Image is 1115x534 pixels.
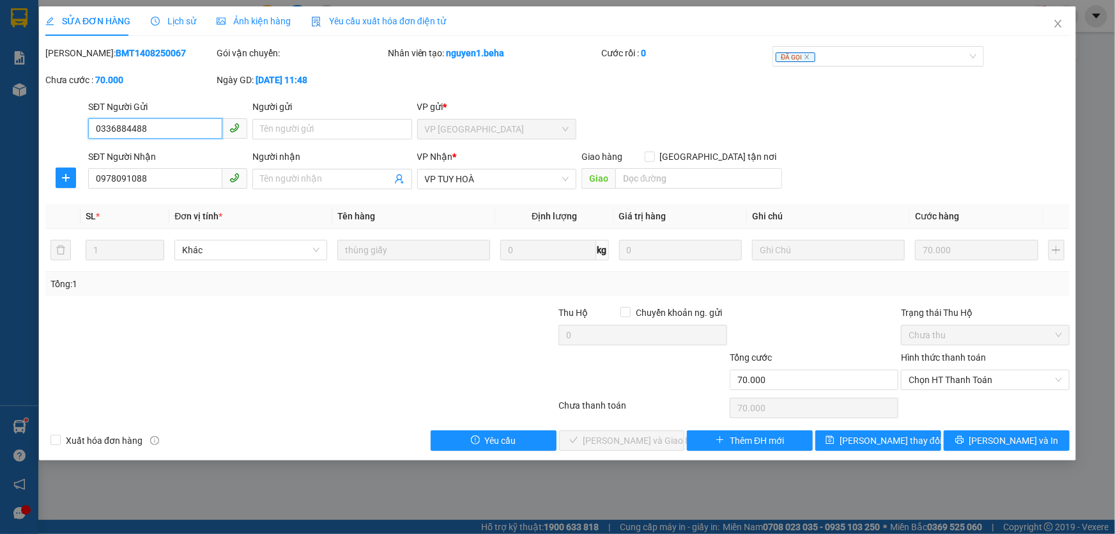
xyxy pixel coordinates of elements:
[840,434,942,448] span: [PERSON_NAME] thay đổi
[752,240,905,260] input: Ghi Chú
[86,211,96,221] span: SL
[56,168,76,188] button: plus
[217,46,385,60] div: Gói vận chuyển:
[485,434,516,448] span: Yêu cầu
[174,211,222,221] span: Đơn vị tính
[45,73,214,87] div: Chưa cước :
[471,436,480,446] span: exclamation-circle
[229,123,240,133] span: phone
[337,211,375,221] span: Tên hàng
[417,100,576,114] div: VP gửi
[1040,6,1076,42] button: Close
[388,46,599,60] div: Nhân viên tạo:
[1049,240,1065,260] button: plus
[88,100,247,114] div: SĐT Người Gửi
[730,434,784,448] span: Thêm ĐH mới
[631,306,727,320] span: Chuyển khoản ng. gửi
[311,16,446,26] span: Yêu cầu xuất hóa đơn điện tử
[150,436,159,445] span: info-circle
[716,436,725,446] span: plus
[50,277,431,291] div: Tổng: 1
[532,211,577,221] span: Định lượng
[45,16,130,26] span: SỬA ĐƠN HÀNG
[596,240,609,260] span: kg
[615,168,782,189] input: Dọc đường
[116,48,186,58] b: BMT1408250067
[804,54,810,60] span: close
[56,173,75,183] span: plus
[151,16,196,26] span: Lịch sử
[217,73,385,87] div: Ngày GD:
[337,240,490,260] input: VD: Bàn, Ghế
[217,16,291,26] span: Ảnh kiện hàng
[50,240,71,260] button: delete
[901,352,986,363] label: Hình thức thanh toán
[558,398,729,421] div: Chưa thanh toán
[425,169,569,189] span: VP TUY HOÀ
[217,17,226,26] span: picture
[909,370,1062,389] span: Chọn HT Thanh Toán
[619,211,666,221] span: Giá trị hàng
[431,430,557,451] button: exclamation-circleYêu cầu
[944,430,1070,451] button: printer[PERSON_NAME] và In
[151,17,160,26] span: clock-circle
[915,211,959,221] span: Cước hàng
[581,168,615,189] span: Giao
[95,75,123,85] b: 70.000
[256,75,307,85] b: [DATE] 11:48
[417,152,453,162] span: VP Nhận
[182,240,319,260] span: Khác
[915,240,1038,260] input: 0
[559,430,685,451] button: check[PERSON_NAME] và Giao hàng
[45,17,54,26] span: edit
[655,150,782,164] span: [GEOGRAPHIC_DATA] tận nơi
[747,204,910,229] th: Ghi chú
[815,430,941,451] button: save[PERSON_NAME] thay đổi
[826,436,834,446] span: save
[311,17,321,27] img: icon
[252,150,411,164] div: Người nhận
[61,434,148,448] span: Xuất hóa đơn hàng
[558,308,588,318] span: Thu Hộ
[447,48,505,58] b: nguyen1.beha
[601,46,770,60] div: Cước rồi :
[252,100,411,114] div: Người gửi
[581,152,622,162] span: Giao hàng
[1053,19,1063,29] span: close
[45,46,214,60] div: [PERSON_NAME]:
[394,174,404,184] span: user-add
[641,48,646,58] b: 0
[776,52,815,62] span: ĐÃ GỌI
[687,430,813,451] button: plusThêm ĐH mới
[901,306,1070,320] div: Trạng thái Thu Hộ
[730,352,772,363] span: Tổng cước
[969,434,1059,448] span: [PERSON_NAME] và In
[619,240,742,260] input: 0
[88,150,247,164] div: SĐT Người Nhận
[955,436,964,446] span: printer
[425,120,569,139] span: VP ĐẮK LẮK
[229,173,240,183] span: phone
[909,326,1062,345] span: Chưa thu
